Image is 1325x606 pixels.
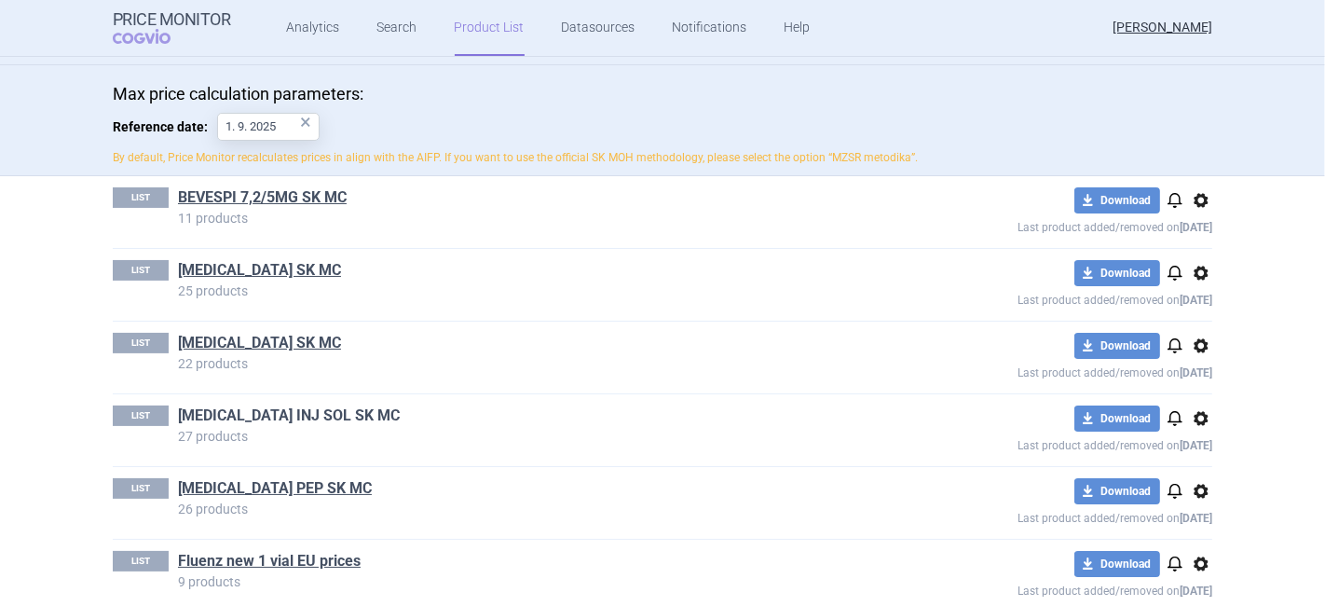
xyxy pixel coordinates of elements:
h1: FASENRA INJ SOL SK MC [178,406,882,430]
p: Last product added/removed on [882,432,1212,455]
button: Download [1074,333,1160,359]
p: LIST [113,260,169,281]
p: Max price calculation parameters: [113,84,1212,104]
p: 27 products [178,430,882,443]
p: By default, Price Monitor recalculates prices in align with the AIFP. If you want to use the offi... [113,150,1212,166]
a: BEVESPI 7,2/5MG SK MC [178,187,347,208]
p: Last product added/removed on [882,359,1212,382]
strong: Price Monitor [113,10,231,29]
strong: [DATE] [1180,512,1212,525]
h1: FASENRA PEP SK MC [178,478,882,503]
p: 11 products [178,212,882,225]
p: Last product added/removed on [882,577,1212,600]
button: Download [1074,478,1160,504]
a: [MEDICAL_DATA] SK MC [178,333,341,353]
button: Download [1074,260,1160,286]
p: LIST [113,478,169,499]
h1: Calquence SK MC [178,260,882,284]
a: [MEDICAL_DATA] PEP SK MC [178,478,372,499]
p: 9 products [178,575,882,588]
a: [MEDICAL_DATA] SK MC [178,260,341,281]
p: 22 products [178,357,882,370]
a: [MEDICAL_DATA] INJ SOL SK MC [178,406,400,426]
a: Price MonitorCOGVIO [113,10,231,46]
h1: ENHERTU SK MC [178,333,882,357]
p: Last product added/removed on [882,504,1212,528]
strong: [DATE] [1180,221,1212,234]
h1: BEVESPI 7,2/5MG SK MC [178,187,882,212]
strong: [DATE] [1180,585,1212,598]
span: Reference date: [113,113,217,141]
input: Reference date:× [217,113,320,141]
strong: [DATE] [1180,294,1212,307]
p: LIST [113,551,169,572]
p: Last product added/removed on [882,213,1212,237]
button: Download [1074,406,1160,432]
strong: [DATE] [1180,439,1212,452]
p: Last product added/removed on [882,286,1212,310]
p: LIST [113,333,169,353]
a: Fluenz new 1 vial EU prices [178,551,361,572]
button: Download [1074,551,1160,577]
h1: Fluenz new 1 vial EU prices [178,551,882,575]
p: 25 products [178,284,882,297]
span: COGVIO [113,29,197,44]
div: × [300,112,311,132]
p: LIST [113,187,169,208]
button: Download [1074,187,1160,213]
p: LIST [113,406,169,426]
strong: [DATE] [1180,366,1212,379]
p: 26 products [178,503,882,516]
